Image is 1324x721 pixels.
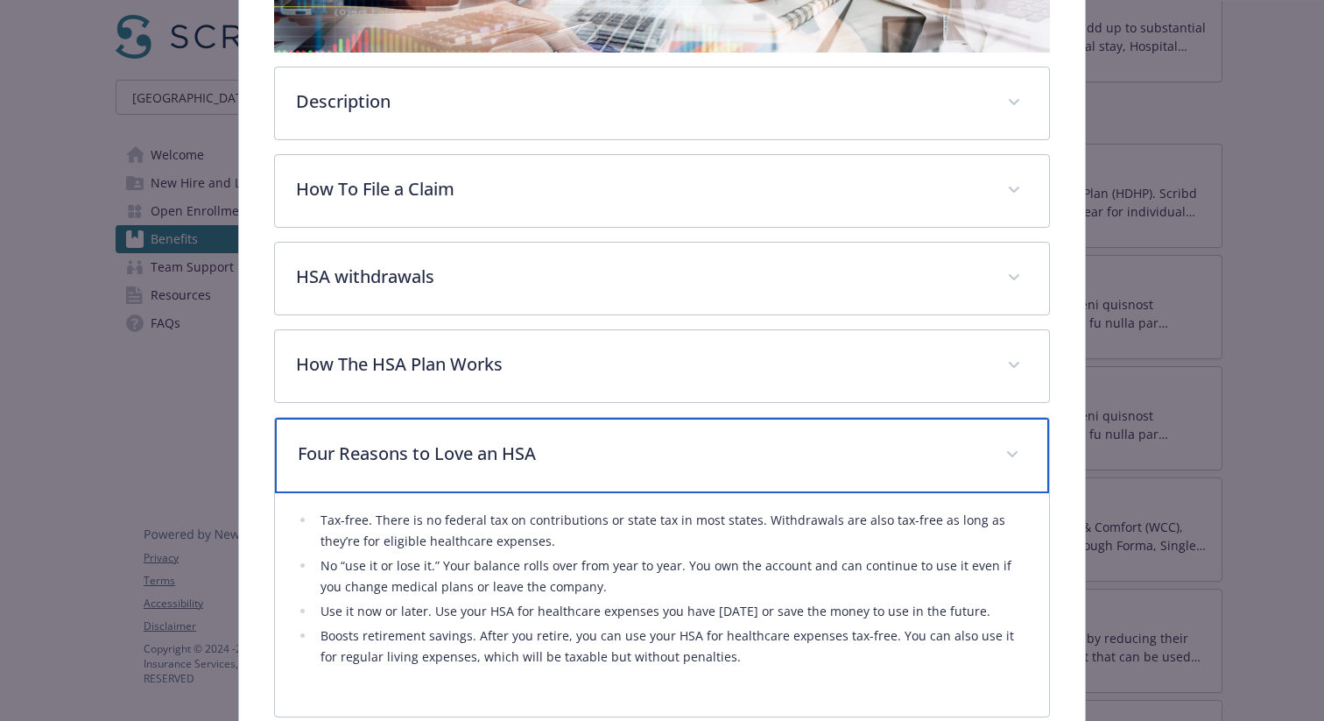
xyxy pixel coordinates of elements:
li: No “use it or lose it.” Your balance rolls over from year to year. You own the account and can co... [315,555,1028,597]
div: HSA withdrawals​ [275,243,1049,315]
div: Description [275,67,1049,139]
p: Description [296,88,986,115]
div: Four Reasons to Love an HSA [275,418,1049,493]
li: Use it now or later. Use your HSA for healthcare expenses you have [DATE] or save the money to us... [315,601,1028,622]
p: HSA withdrawals​ [296,264,986,290]
p: How The HSA Plan Works [296,351,986,378]
li: Tax-free. There is no federal tax on contributions or state tax in most states. Withdrawals are a... [315,510,1028,552]
p: How To File a Claim [296,176,986,202]
div: Four Reasons to Love an HSA [275,493,1049,717]
p: Four Reasons to Love an HSA [298,441,984,467]
div: How The HSA Plan Works [275,330,1049,402]
div: How To File a Claim [275,155,1049,227]
li: Boosts retirement savings. After you retire, you can use your HSA for healthcare expenses tax-fre... [315,626,1028,668]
